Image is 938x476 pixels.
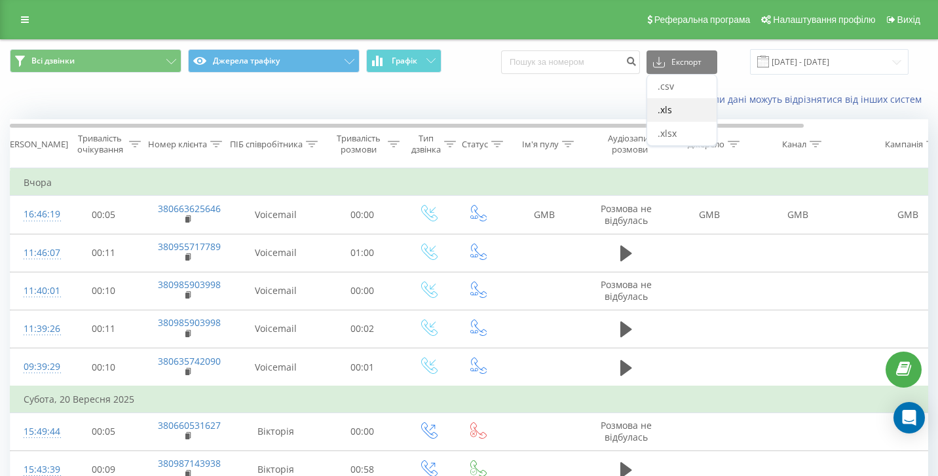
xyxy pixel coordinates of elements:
[322,234,403,272] td: 01:00
[230,272,322,310] td: Voicemail
[158,419,221,431] a: 380660531627
[63,412,145,450] td: 00:05
[158,240,221,253] a: 380955717789
[230,139,303,150] div: ПІБ співробітника
[658,127,677,139] span: .xlsx
[366,49,441,73] button: Графік
[411,133,441,155] div: Тип дзвінка
[658,80,674,92] span: .csv
[658,103,672,116] span: .xls
[647,50,717,74] button: Експорт
[230,348,322,387] td: Voicemail
[522,139,559,150] div: Ім'я пулу
[703,93,928,105] a: Коли дані можуть відрізнятися вiд інших систем
[63,234,145,272] td: 00:11
[230,412,322,450] td: Вікторія
[63,196,145,234] td: 00:05
[502,196,587,234] td: GMB
[230,310,322,348] td: Voicemail
[601,202,652,227] span: Розмова не відбулась
[10,49,181,73] button: Всі дзвінки
[74,133,126,155] div: Тривалість очікування
[322,412,403,450] td: 00:00
[322,196,403,234] td: 00:00
[897,14,920,25] span: Вихід
[158,457,221,469] a: 380987143938
[893,402,925,433] div: Open Intercom Messenger
[63,310,145,348] td: 00:11
[322,272,403,310] td: 00:00
[885,139,923,150] div: Кампанія
[598,133,662,155] div: Аудіозапис розмови
[601,419,652,443] span: Розмова не відбулась
[501,50,640,74] input: Пошук за номером
[773,14,875,25] span: Налаштування профілю
[188,49,360,73] button: Джерела трафіку
[24,240,50,266] div: 11:46:07
[24,419,50,445] div: 15:49:44
[230,234,322,272] td: Voicemail
[2,139,68,150] div: [PERSON_NAME]
[322,348,403,387] td: 00:01
[148,139,207,150] div: Номер клієнта
[230,196,322,234] td: Voicemail
[333,133,385,155] div: Тривалість розмови
[322,310,403,348] td: 00:02
[462,139,488,150] div: Статус
[24,354,50,380] div: 09:39:29
[392,56,417,65] span: Графік
[666,196,754,234] td: GMB
[158,316,221,329] a: 380985903998
[158,278,221,291] a: 380985903998
[782,139,806,150] div: Канал
[158,355,221,367] a: 380635742090
[601,278,652,302] span: Розмова не відбулась
[24,202,50,227] div: 16:46:19
[63,272,145,310] td: 00:10
[63,348,145,387] td: 00:10
[754,196,842,234] td: GMB
[654,14,751,25] span: Реферальна програма
[31,56,75,66] span: Всі дзвінки
[158,202,221,215] a: 380663625646
[24,278,50,304] div: 11:40:01
[688,139,724,150] div: Джерело
[24,316,50,342] div: 11:39:26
